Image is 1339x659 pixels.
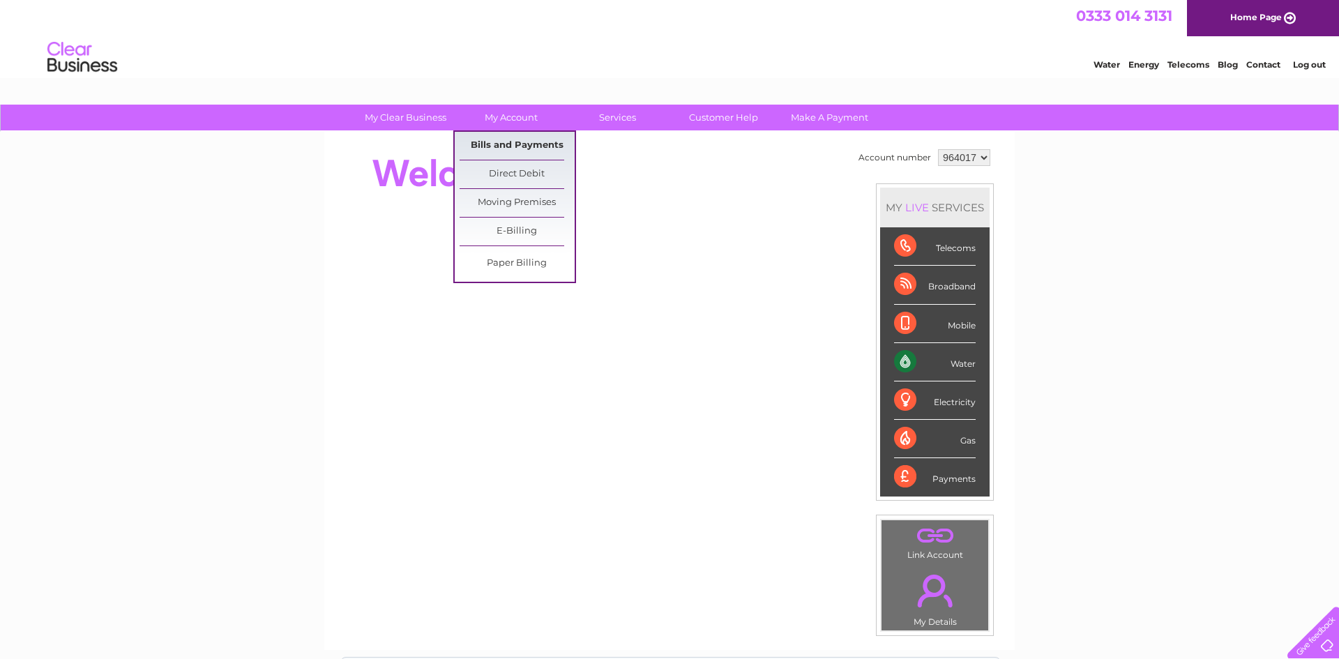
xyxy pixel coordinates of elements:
a: Customer Help [666,105,781,130]
div: Water [894,343,976,381]
div: Gas [894,420,976,458]
a: Services [560,105,675,130]
a: Bills and Payments [460,132,575,160]
a: Contact [1246,59,1280,70]
div: LIVE [902,201,932,214]
td: Account number [855,146,935,169]
a: Water [1094,59,1120,70]
a: . [885,566,985,615]
div: Broadband [894,266,976,304]
a: My Clear Business [348,105,463,130]
div: Mobile [894,305,976,343]
a: . [885,524,985,548]
a: 0333 014 3131 [1076,7,1172,24]
div: Clear Business is a trading name of Verastar Limited (registered in [GEOGRAPHIC_DATA] No. 3667643... [341,8,1000,68]
div: Payments [894,458,976,496]
a: Telecoms [1167,59,1209,70]
div: Electricity [894,381,976,420]
a: Moving Premises [460,189,575,217]
a: Direct Debit [460,160,575,188]
td: My Details [881,563,989,631]
a: E-Billing [460,218,575,245]
a: Paper Billing [460,250,575,278]
a: Log out [1293,59,1326,70]
td: Link Account [881,520,989,563]
div: Telecoms [894,227,976,266]
a: Blog [1218,59,1238,70]
a: Energy [1128,59,1159,70]
div: MY SERVICES [880,188,990,227]
img: logo.png [47,36,118,79]
a: My Account [454,105,569,130]
a: Make A Payment [772,105,887,130]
